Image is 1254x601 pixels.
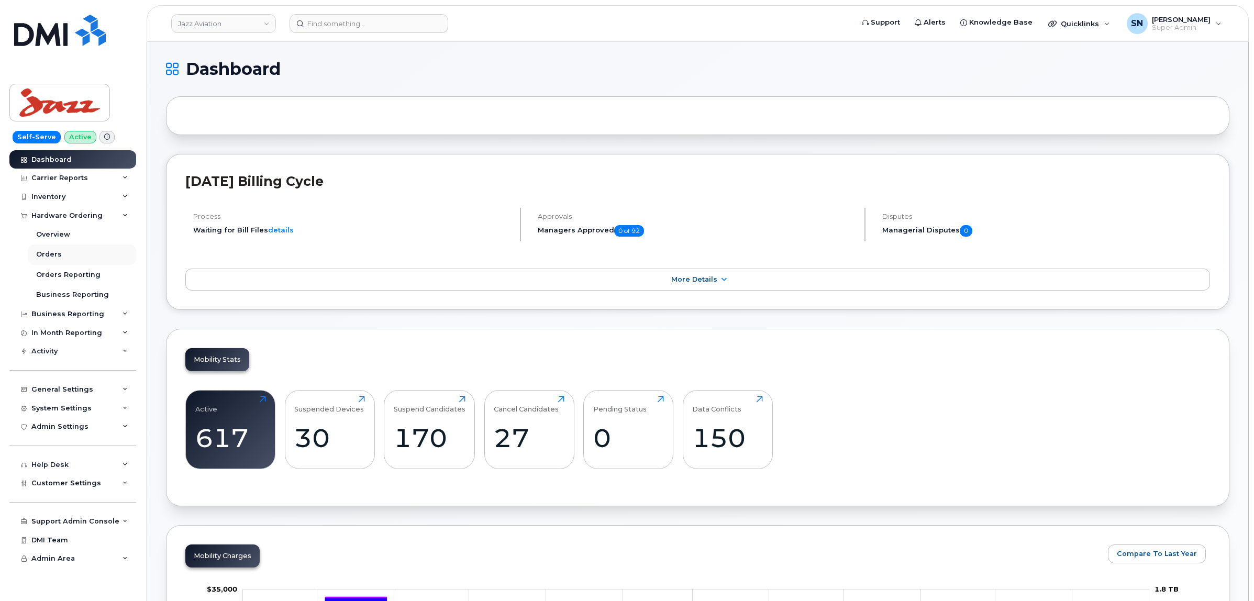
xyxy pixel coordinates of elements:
span: More Details [671,275,717,283]
div: Cancel Candidates [494,396,559,413]
div: Suspended Devices [294,396,364,413]
span: 0 [960,225,972,237]
button: Compare To Last Year [1108,544,1206,563]
div: 150 [692,422,763,453]
h4: Disputes [882,213,1210,220]
a: Data Conflicts150 [692,396,763,463]
div: 27 [494,422,564,453]
a: details [268,226,294,234]
h4: Approvals [538,213,856,220]
tspan: 1.8 TB [1155,585,1179,593]
li: Waiting for Bill Files [193,225,511,235]
div: Active [195,396,217,413]
div: Pending Status [593,396,647,413]
div: 0 [593,422,664,453]
h5: Managers Approved [538,225,856,237]
div: Suspend Candidates [394,396,465,413]
h4: Process [193,213,511,220]
g: $0 [207,585,237,593]
a: Suspend Candidates170 [394,396,465,463]
a: Cancel Candidates27 [494,396,564,463]
a: Pending Status0 [593,396,664,463]
span: Dashboard [186,61,281,77]
tspan: $35,000 [207,585,237,593]
span: 0 of 92 [614,225,644,237]
a: Active617 [195,396,266,463]
div: 617 [195,422,266,453]
div: 30 [294,422,365,453]
h2: [DATE] Billing Cycle [185,173,1210,189]
h5: Managerial Disputes [882,225,1210,237]
span: Compare To Last Year [1117,549,1197,559]
a: Suspended Devices30 [294,396,365,463]
div: Data Conflicts [692,396,741,413]
div: 170 [394,422,465,453]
